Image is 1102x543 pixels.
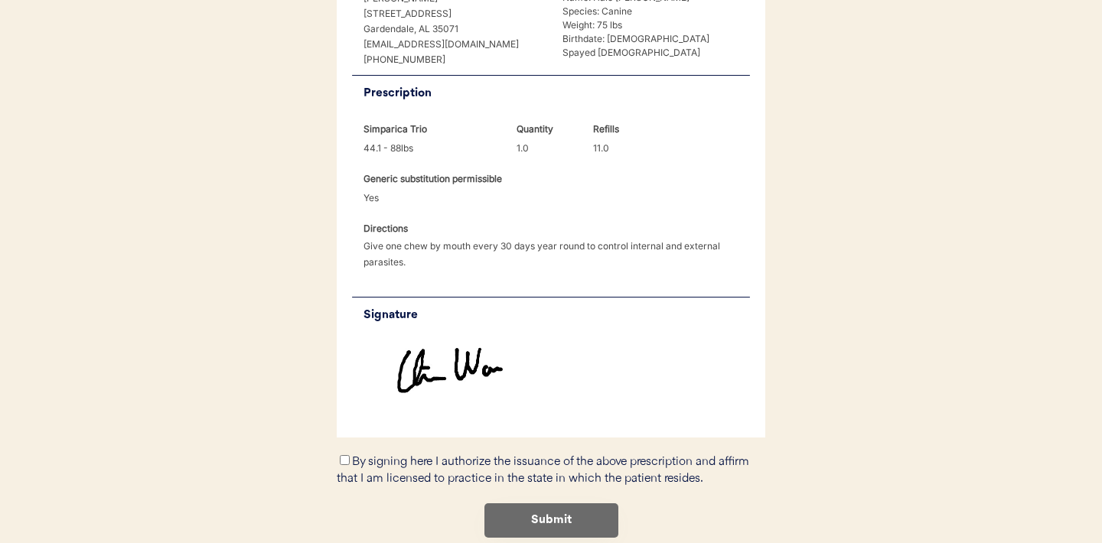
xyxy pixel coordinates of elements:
[364,53,543,67] div: [PHONE_NUMBER]
[364,305,750,325] div: Signature
[517,121,582,137] div: Quantity
[364,22,543,36] div: Gardendale, AL 35071
[364,171,502,187] div: Generic substitution permissible
[593,121,658,137] div: Refills
[337,456,749,486] label: By signing here I authorize the issuance of the above prescription and affirm that I am licensed ...
[364,140,505,156] div: 44.1 - 88lbs
[364,37,543,51] div: [EMAIL_ADDRESS][DOMAIN_NAME]
[352,333,750,422] img: https%3A%2F%2Fb1fdecc9f5d32684efbb068259a22d3b.cdn.bubble.io%2Ff1758657340754x770155057426119800%...
[593,140,658,156] div: 11.0
[364,83,750,103] div: Prescription
[364,123,427,135] strong: Simparica Trio
[364,220,429,236] div: Directions
[484,503,618,538] button: Submit
[364,7,543,21] div: [STREET_ADDRESS]
[517,140,582,156] div: 1.0
[364,190,429,206] div: Yes
[364,238,750,270] div: Give one chew by mouth every 30 days year round to control internal and external parasites.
